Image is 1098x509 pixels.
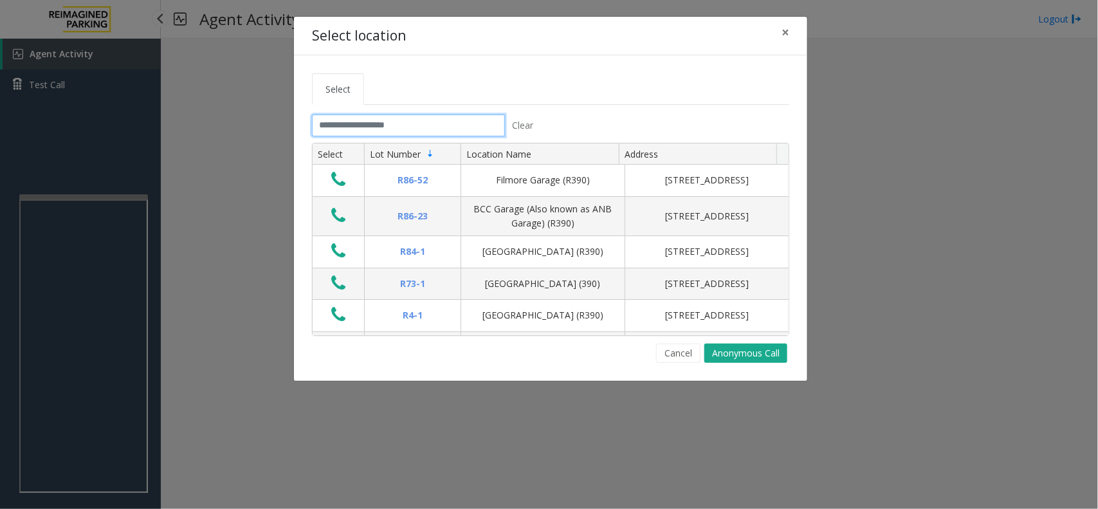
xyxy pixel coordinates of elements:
[505,115,541,136] button: Clear
[773,17,798,48] button: Close
[633,308,781,322] div: [STREET_ADDRESS]
[425,149,435,159] span: Sortable
[372,308,453,322] div: R4-1
[370,148,421,160] span: Lot Number
[313,143,789,335] div: Data table
[633,173,781,187] div: [STREET_ADDRESS]
[312,73,789,105] ul: Tabs
[372,173,453,187] div: R86-52
[469,277,617,291] div: [GEOGRAPHIC_DATA] (390)
[469,308,617,322] div: [GEOGRAPHIC_DATA] (R390)
[633,277,781,291] div: [STREET_ADDRESS]
[633,209,781,223] div: [STREET_ADDRESS]
[704,344,787,363] button: Anonymous Call
[656,344,700,363] button: Cancel
[469,245,617,259] div: [GEOGRAPHIC_DATA] (R390)
[312,26,406,46] h4: Select location
[633,245,781,259] div: [STREET_ADDRESS]
[325,83,351,95] span: Select
[469,173,617,187] div: Filmore Garage (R390)
[372,277,453,291] div: R73-1
[372,209,453,223] div: R86-23
[469,202,617,231] div: BCC Garage (Also known as ANB Garage) (R390)
[625,148,658,160] span: Address
[313,143,364,165] th: Select
[782,23,789,41] span: ×
[466,148,531,160] span: Location Name
[372,245,453,259] div: R84-1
